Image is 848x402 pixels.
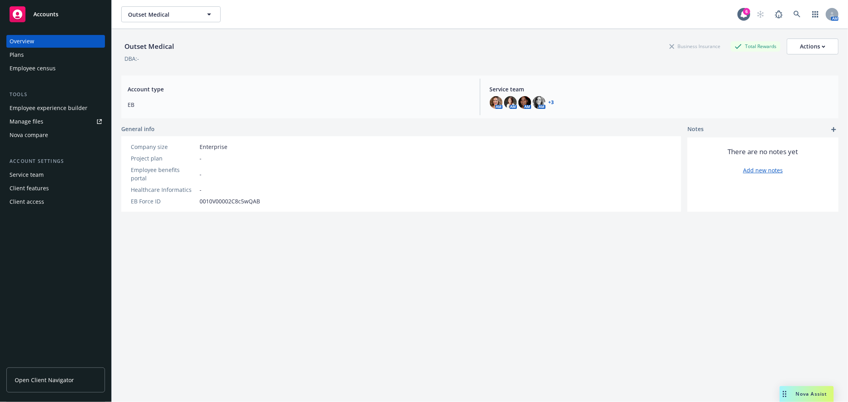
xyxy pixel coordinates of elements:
span: Outset Medical [128,10,197,19]
a: Add new notes [743,166,783,174]
div: Company size [131,143,196,151]
img: photo [490,96,503,109]
div: Drag to move [780,386,790,402]
div: DBA: - [124,54,139,63]
a: Client access [6,195,105,208]
a: Search [789,6,805,22]
img: photo [518,96,531,109]
a: Manage files [6,115,105,128]
div: Employee benefits portal [131,166,196,182]
img: photo [504,96,517,109]
img: photo [533,96,545,109]
a: Switch app [807,6,823,22]
a: add [829,125,838,134]
div: Account settings [6,157,105,165]
span: 0010V00002C8c5wQAB [200,197,260,205]
div: Plans [10,48,24,61]
button: Actions [787,39,838,54]
span: Nova Assist [796,390,827,397]
a: Start snowing [753,6,768,22]
div: Client access [10,195,44,208]
div: Project plan [131,154,196,162]
span: There are no notes yet [728,147,798,157]
a: Employee experience builder [6,102,105,114]
div: Business Insurance [666,41,724,51]
span: Service team [490,85,832,93]
span: - [200,154,202,162]
div: Total Rewards [731,41,780,51]
a: +3 [549,100,554,105]
a: Overview [6,35,105,48]
a: Plans [6,48,105,61]
div: Overview [10,35,34,48]
span: Open Client Navigator [15,376,74,384]
div: Healthcare Informatics [131,186,196,194]
span: Notes [687,125,704,134]
div: Service team [10,168,44,181]
a: Service team [6,168,105,181]
a: Employee census [6,62,105,75]
div: Client features [10,182,49,195]
div: EB Force ID [131,197,196,205]
div: Nova compare [10,129,48,141]
a: Client features [6,182,105,195]
span: General info [121,125,155,133]
span: Accounts [33,11,58,17]
a: Nova compare [6,129,105,141]
div: Manage files [10,115,43,128]
div: Tools [6,91,105,99]
a: Accounts [6,3,105,25]
div: Actions [800,39,825,54]
span: Account type [128,85,470,93]
div: Employee census [10,62,56,75]
a: Report a Bug [771,6,787,22]
span: EB [128,100,470,109]
span: Enterprise [200,143,227,151]
div: 6 [743,8,750,15]
button: Nova Assist [780,386,834,402]
div: Employee experience builder [10,102,87,114]
div: Outset Medical [121,41,177,52]
span: - [200,186,202,194]
button: Outset Medical [121,6,221,22]
span: - [200,170,202,178]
